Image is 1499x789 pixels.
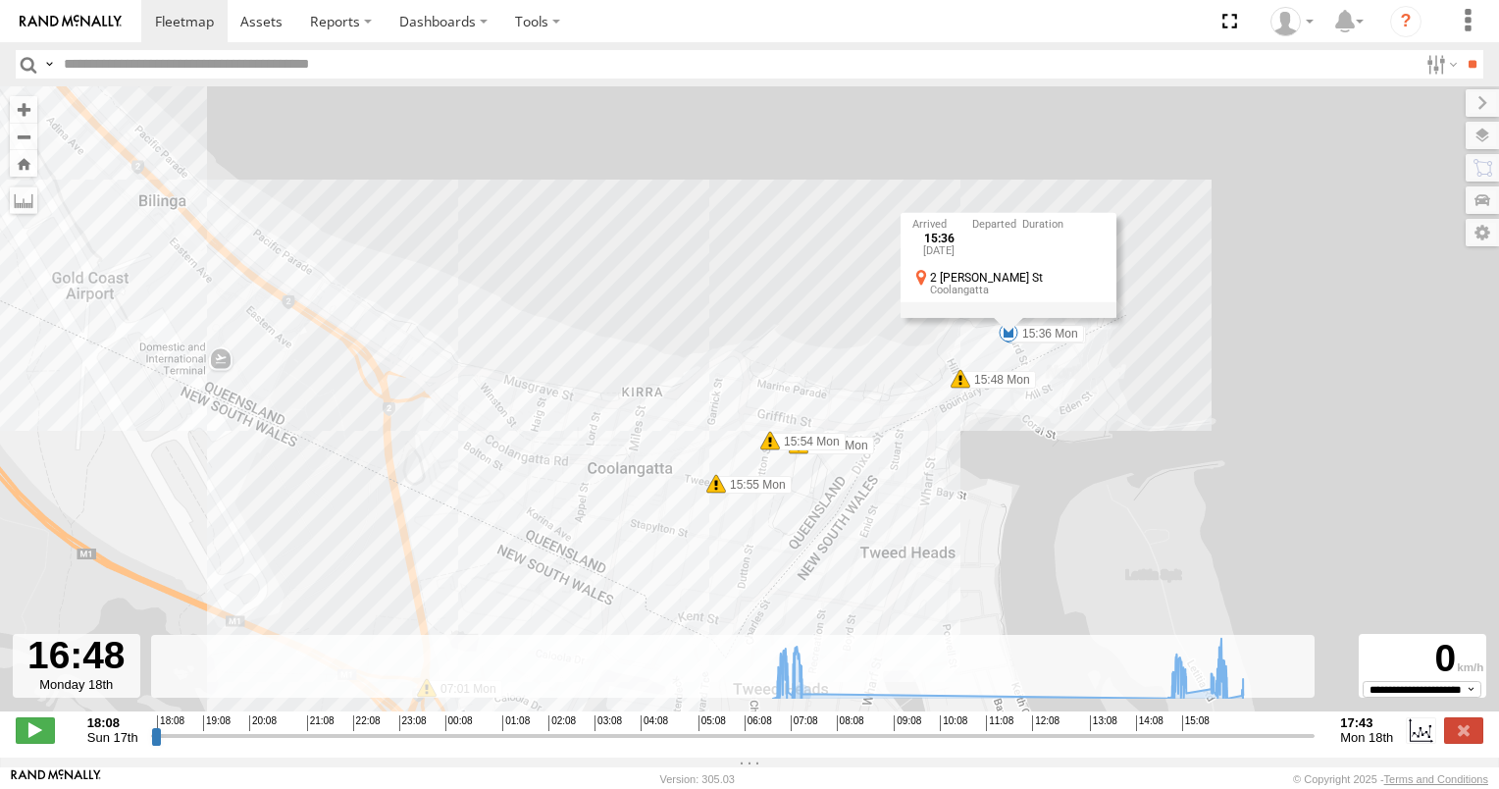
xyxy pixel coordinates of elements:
[249,715,277,731] span: 20:08
[41,50,57,79] label: Search Query
[940,715,967,731] span: 10:08
[770,433,846,450] label: 15:54 Mon
[20,15,122,28] img: rand-logo.svg
[660,773,735,785] div: Version: 305.03
[502,715,530,731] span: 01:08
[1008,325,1084,342] label: 15:36 Mon
[548,715,576,731] span: 02:08
[1032,715,1060,731] span: 12:08
[791,715,818,731] span: 07:08
[1136,715,1163,731] span: 14:08
[698,715,726,731] span: 05:08
[986,715,1013,731] span: 11:08
[353,715,381,731] span: 22:08
[930,272,1105,285] div: 2 [PERSON_NAME] St
[1466,219,1499,246] label: Map Settings
[912,233,966,245] div: 15:36
[960,371,1036,389] label: 15:48 Mon
[912,245,966,257] div: [DATE]
[203,715,231,731] span: 19:08
[1419,50,1461,79] label: Search Filter Options
[641,715,668,731] span: 04:08
[1293,773,1488,785] div: © Copyright 2025 -
[87,715,138,730] strong: 18:08
[716,476,792,494] label: 15:55 Mon
[594,715,622,731] span: 03:08
[1444,717,1483,743] label: Close
[157,715,184,731] span: 18:08
[1090,715,1117,731] span: 13:08
[745,715,772,731] span: 06:08
[1390,6,1421,37] i: ?
[10,123,37,150] button: Zoom out
[10,186,37,214] label: Measure
[894,715,921,731] span: 09:08
[87,730,138,745] span: Sun 17th Aug 2025
[1340,730,1393,745] span: Mon 18th Aug 2025
[1384,773,1488,785] a: Terms and Conditions
[11,769,101,789] a: Visit our Website
[10,150,37,177] button: Zoom Home
[16,717,55,743] label: Play/Stop
[1264,7,1320,36] div: Alex Bates
[837,715,864,731] span: 08:08
[1340,715,1393,730] strong: 17:43
[399,715,427,731] span: 23:08
[445,715,473,731] span: 00:08
[930,285,1105,296] div: Coolangatta
[307,715,335,731] span: 21:08
[10,96,37,123] button: Zoom in
[1362,637,1483,681] div: 0
[1182,715,1210,731] span: 15:08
